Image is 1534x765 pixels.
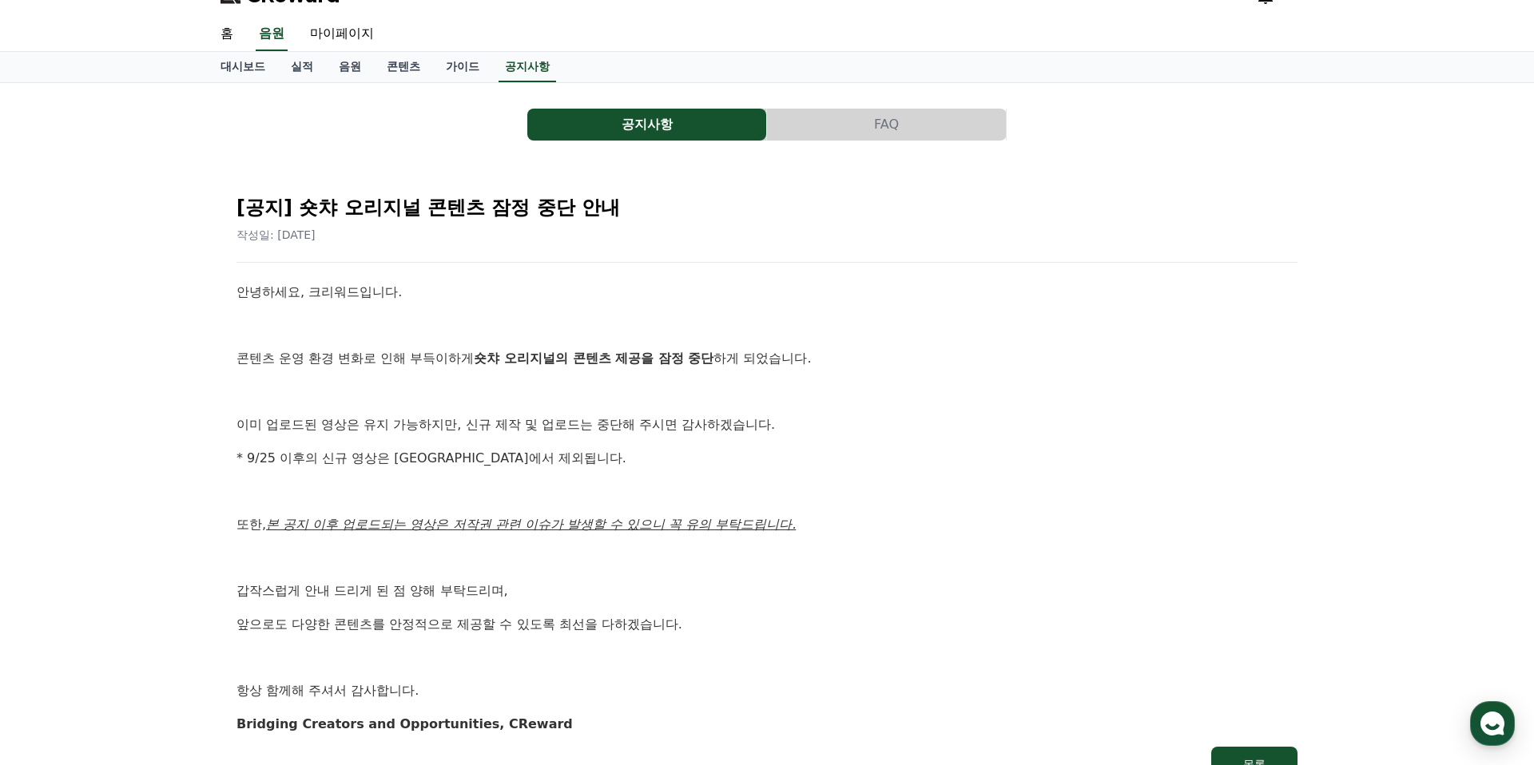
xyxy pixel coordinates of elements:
a: 대시보드 [208,52,278,82]
strong: 숏챠 오리지널의 콘텐츠 제공을 잠정 중단 [474,351,713,366]
span: 홈 [50,530,60,543]
a: 공지사항 [499,52,556,82]
h2: [공지] 숏챠 오리지널 콘텐츠 잠정 중단 안내 [236,195,1298,220]
span: 대화 [146,531,165,544]
a: 콘텐츠 [374,52,433,82]
a: 마이페이지 [297,18,387,51]
button: 공지사항 [527,109,766,141]
p: 안녕하세요, 크리워드입니다. [236,282,1298,303]
a: 설정 [206,506,307,546]
a: 홈 [208,18,246,51]
a: 공지사항 [527,109,767,141]
p: 콘텐츠 운영 환경 변화로 인해 부득이하게 하게 되었습니다. [236,348,1298,369]
a: 실적 [278,52,326,82]
p: 또한, [236,514,1298,535]
p: 이미 업로드된 영상은 유지 가능하지만, 신규 제작 및 업로드는 중단해 주시면 감사하겠습니다. [236,414,1298,435]
p: 갑작스럽게 안내 드리게 된 점 양해 부탁드리며, [236,581,1298,601]
button: FAQ [767,109,1006,141]
a: 음원 [256,18,288,51]
a: 음원 [326,52,374,82]
a: 대화 [105,506,206,546]
a: 홈 [5,506,105,546]
u: 본 공지 이후 업로드되는 영상은 저작권 관련 이슈가 발생할 수 있으니 꼭 유의 부탁드립니다. [266,517,796,532]
strong: Bridging Creators and Opportunities, CReward [236,716,573,731]
a: 가이드 [433,52,492,82]
span: 작성일: [DATE] [236,228,316,241]
a: FAQ [767,109,1007,141]
span: 설정 [247,530,266,543]
p: 앞으로도 다양한 콘텐츠를 안정적으로 제공할 수 있도록 최선을 다하겠습니다. [236,614,1298,635]
p: 항상 함께해 주셔서 감사합니다. [236,680,1298,701]
p: * 9/25 이후의 신규 영상은 [GEOGRAPHIC_DATA]에서 제외됩니다. [236,448,1298,469]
